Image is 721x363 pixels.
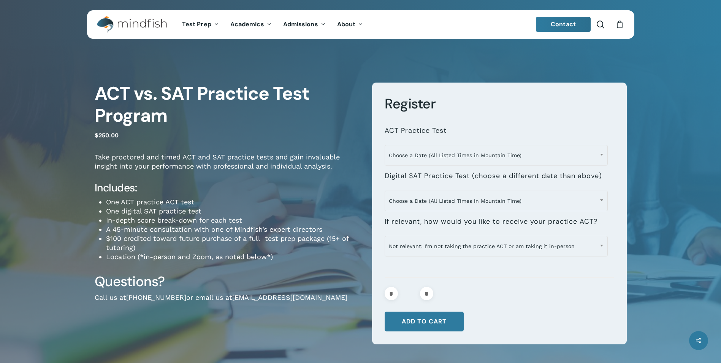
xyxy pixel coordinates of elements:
[331,21,369,28] a: About
[283,20,318,28] span: Admissions
[95,132,98,139] span: $
[385,238,607,254] span: Not relevant: I'm not taking the practice ACT or am taking it in-person
[176,10,369,39] nav: Main Menu
[225,21,277,28] a: Academics
[95,181,361,195] h4: Includes:
[106,197,361,207] li: One ACT practice ACT test
[106,216,361,225] li: In-depth score break-down for each test
[400,287,418,300] input: Product quantity
[182,20,211,28] span: Test Prep
[385,172,602,180] label: Digital SAT Practice Test (choose a different date than above)
[126,293,186,301] a: [PHONE_NUMBER]
[385,147,607,163] span: Choose a Date (All Listed Times in Mountain Time)
[337,20,356,28] span: About
[385,217,597,226] label: If relevant, how would you like to receive your practice ACT?
[106,207,361,216] li: One digital SAT practice test
[106,252,361,261] li: Location (*in-person and Zoom, as noted below*)
[95,153,361,181] p: Take proctored and timed ACT and SAT practice tests and gain invaluable insight into your perform...
[671,313,710,352] iframe: Chatbot
[616,20,624,29] a: Cart
[230,20,264,28] span: Academics
[385,312,464,331] button: Add to cart
[385,95,614,113] h3: Register
[176,21,225,28] a: Test Prep
[385,145,608,166] span: Choose a Date (All Listed Times in Mountain Time)
[536,17,591,32] a: Contact
[95,293,361,312] p: Call us at or email us at
[95,83,361,127] h1: ACT vs. SAT Practice Test Program
[106,225,361,234] li: A 45-minute consultation with one of Mindfish’s expert directors
[106,234,361,252] li: $100 credited toward future purchase of a full test prep package (15+ of tutoring)
[385,193,607,209] span: Choose a Date (All Listed Times in Mountain Time)
[385,126,447,135] label: ACT Practice Test
[232,293,347,301] a: [EMAIL_ADDRESS][DOMAIN_NAME]
[95,273,361,290] h3: Questions?
[277,21,331,28] a: Admissions
[385,236,608,256] span: Not relevant: I'm not taking the practice ACT or am taking it in-person
[87,10,634,39] header: Main Menu
[551,20,576,28] span: Contact
[385,191,608,211] span: Choose a Date (All Listed Times in Mountain Time)
[95,132,119,139] bdi: 250.00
